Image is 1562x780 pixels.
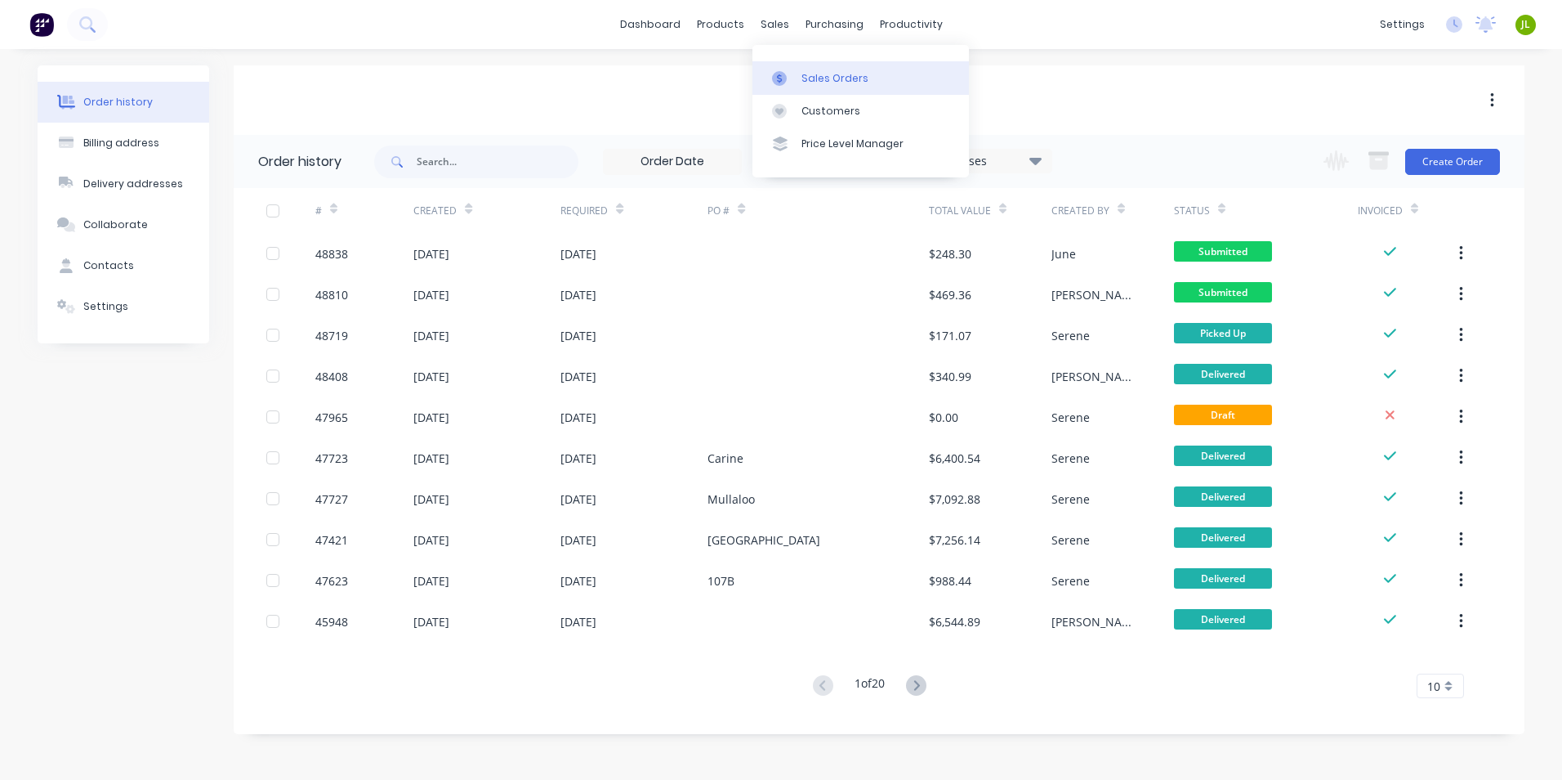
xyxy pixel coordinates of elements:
div: Contacts [83,258,134,273]
div: [DATE] [413,327,449,344]
div: Mullaloo [707,491,755,508]
a: Price Level Manager [752,128,969,160]
div: [DATE] [560,327,596,344]
span: Delivered [1174,446,1272,466]
div: 48408 [315,368,348,385]
div: 48810 [315,286,348,303]
div: 47727 [315,491,348,508]
div: [DATE] [413,368,449,385]
div: # [315,188,413,233]
input: Order Date [604,150,741,174]
a: Customers [752,95,969,128]
div: products [689,12,752,37]
div: Status [1174,188,1358,233]
div: Created By [1051,204,1109,218]
div: Invoiced [1358,204,1403,218]
span: Submitted [1174,282,1272,303]
div: [DATE] [560,286,596,303]
div: Created [413,188,560,233]
div: $171.07 [929,327,971,344]
div: [DATE] [560,368,596,385]
div: Serene [1051,327,1090,344]
div: 47421 [315,531,348,549]
div: [DATE] [413,491,449,508]
div: 1 of 20 [855,675,885,698]
div: Serene [1051,450,1090,467]
div: 45948 [315,613,348,630]
div: $469.36 [929,286,971,303]
div: [DATE] [413,245,449,262]
span: Delivered [1174,609,1272,630]
div: PO # [707,204,730,218]
div: [DATE] [560,572,596,589]
div: Serene [1051,572,1090,589]
span: Delivered [1174,486,1272,507]
div: # [315,204,322,218]
div: [DATE] [413,286,449,303]
div: [DATE] [413,613,449,630]
div: Price Level Manager [801,137,904,151]
div: $7,092.88 [929,491,980,508]
button: Collaborate [38,204,209,245]
div: Created By [1051,188,1174,233]
img: Factory [29,12,54,37]
div: sales [752,12,797,37]
div: Carine [707,450,743,467]
div: [DATE] [560,613,596,630]
div: [DATE] [560,245,596,262]
div: $6,544.89 [929,613,980,630]
div: Order history [258,152,341,172]
div: [DATE] [413,531,449,549]
input: Search... [417,146,578,178]
div: Total Value [929,204,991,218]
div: 47965 [315,409,348,426]
span: Delivered [1174,568,1272,589]
div: Total Value [929,188,1051,233]
a: Sales Orders [752,61,969,94]
div: 107B [707,572,734,589]
div: Settings [83,299,128,314]
div: Required [560,188,707,233]
span: Delivered [1174,364,1272,384]
button: Delivery addresses [38,164,209,204]
span: Delivered [1174,527,1272,548]
div: [PERSON_NAME] [1051,368,1141,385]
div: 47623 [315,572,348,589]
div: [DATE] [413,409,449,426]
button: Order history [38,82,209,123]
button: Settings [38,286,209,327]
div: Collaborate [83,217,148,232]
a: dashboard [612,12,689,37]
div: [DATE] [413,450,449,467]
div: $248.30 [929,245,971,262]
button: Create Order [1405,149,1500,175]
div: [DATE] [560,409,596,426]
div: Order history [83,95,153,110]
div: Serene [1051,409,1090,426]
div: 48838 [315,245,348,262]
div: Sales Orders [801,71,868,86]
div: Invoiced [1358,188,1456,233]
div: [DATE] [560,531,596,549]
div: [DATE] [413,572,449,589]
div: Status [1174,204,1210,218]
div: [DATE] [560,491,596,508]
div: [DATE] [560,450,596,467]
div: Billing address [83,136,159,150]
div: Customers [801,104,860,119]
span: Draft [1174,405,1272,425]
div: 15 Statuses [914,152,1051,170]
div: [PERSON_NAME] [1051,613,1141,630]
span: 10 [1427,678,1440,695]
div: [PERSON_NAME] [1051,286,1141,303]
div: [GEOGRAPHIC_DATA] [707,531,820,549]
div: $988.44 [929,572,971,589]
div: PO # [707,188,928,233]
div: Serene [1051,531,1090,549]
div: Serene [1051,491,1090,508]
div: purchasing [797,12,872,37]
div: Delivery addresses [83,177,183,191]
div: June [1051,245,1076,262]
div: 47723 [315,450,348,467]
div: Created [413,204,457,218]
